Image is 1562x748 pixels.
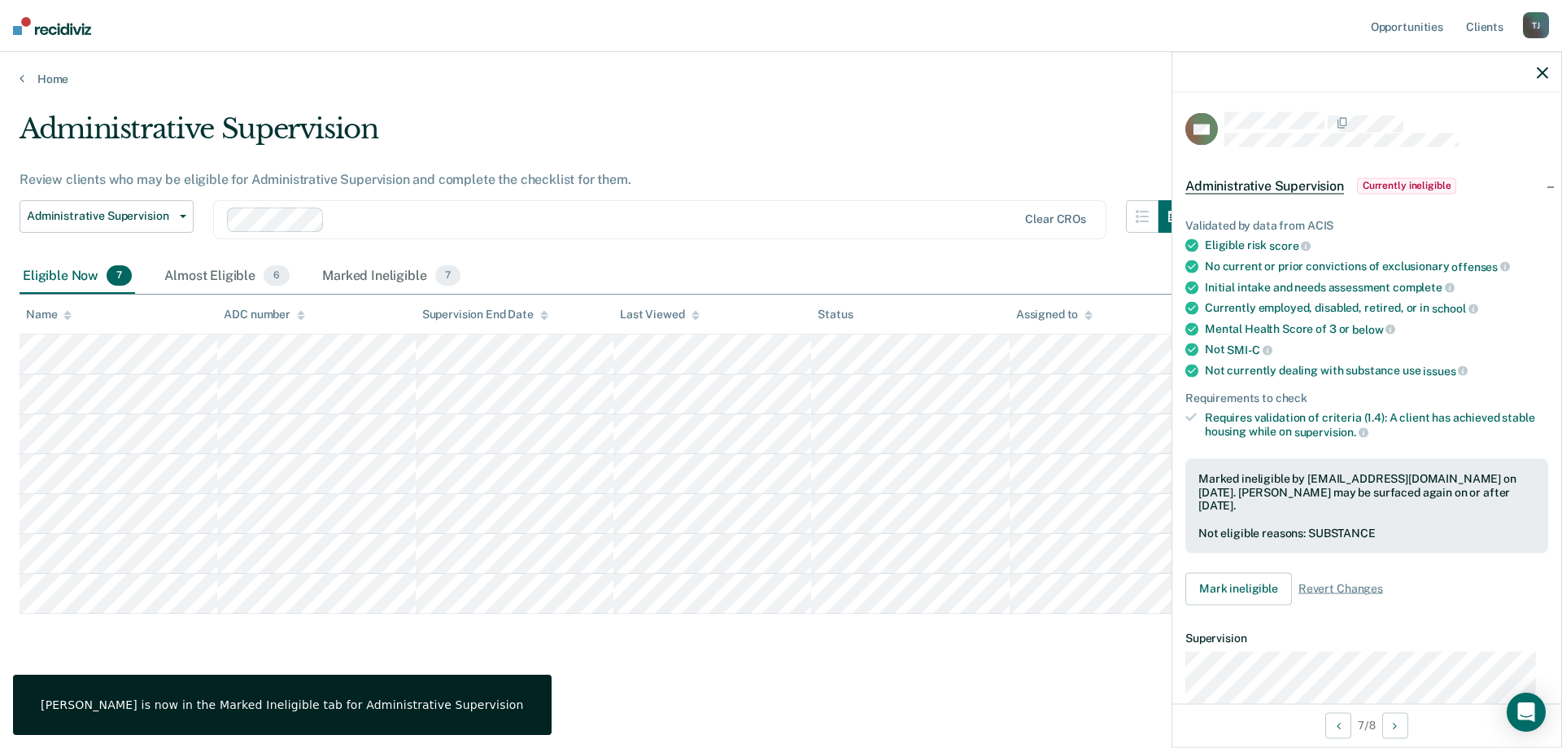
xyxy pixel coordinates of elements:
div: Last Viewed [620,308,699,322]
div: Validated by data from ACIS [1185,218,1548,232]
div: Not [1205,343,1548,357]
div: Administrative Supervision [20,112,1191,159]
span: Revert Changes [1298,582,1383,596]
span: Administrative Supervision [27,209,173,223]
span: school [1432,302,1478,315]
div: 7 / 8 [1172,703,1561,746]
div: Name [26,308,72,322]
span: offenses [1451,260,1510,273]
div: Initial intake and needs assessment [1205,280,1548,295]
div: Eligible risk [1205,238,1548,253]
span: below [1352,322,1395,335]
div: Currently employed, disabled, retired, or in [1205,301,1548,316]
div: Requirements to check [1185,391,1548,405]
span: 7 [107,265,132,287]
span: Administrative Supervision [1185,177,1344,194]
div: Clear CROs [1025,212,1086,226]
div: Almost Eligible [161,259,293,295]
span: SMI-C [1227,343,1272,357]
span: 7 [435,265,460,287]
div: T J [1523,12,1549,38]
dt: Supervision [1185,631,1548,645]
div: Not eligible reasons: SUBSTANCE [1198,527,1535,540]
span: Currently ineligible [1357,177,1457,194]
div: Assigned to [1016,308,1093,322]
img: Recidiviz [13,17,91,35]
span: 6 [264,265,290,287]
div: [PERSON_NAME] is now in the Marked Ineligible tab for Administrative Supervision [41,698,524,712]
button: Previous Opportunity [1325,712,1351,738]
div: Requires validation of criteria (1.4): A client has achieved stable housing while on [1205,411,1548,439]
div: Mental Health Score of 3 or [1205,322,1548,336]
div: Review clients who may be eligible for Administrative Supervision and complete the checklist for ... [20,172,1191,187]
span: issues [1423,364,1468,377]
div: Open Intercom Messenger [1507,693,1546,732]
div: Supervision End Date [422,308,548,322]
button: Next Opportunity [1382,712,1408,738]
div: Eligible Now [20,259,135,295]
div: Marked Ineligible [319,259,464,295]
button: Mark ineligible [1185,572,1292,605]
span: complete [1393,281,1455,294]
span: score [1269,239,1311,252]
div: Marked ineligible by [EMAIL_ADDRESS][DOMAIN_NAME] on [DATE]. [PERSON_NAME] may be surfaced again ... [1198,471,1535,512]
div: No current or prior convictions of exclusionary [1205,260,1548,274]
div: ADC number [224,308,305,322]
div: Not currently dealing with substance use [1205,364,1548,378]
a: Home [20,72,1542,86]
div: Administrative SupervisionCurrently ineligible [1172,160,1561,212]
span: supervision. [1294,426,1368,439]
div: Status [818,308,853,322]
